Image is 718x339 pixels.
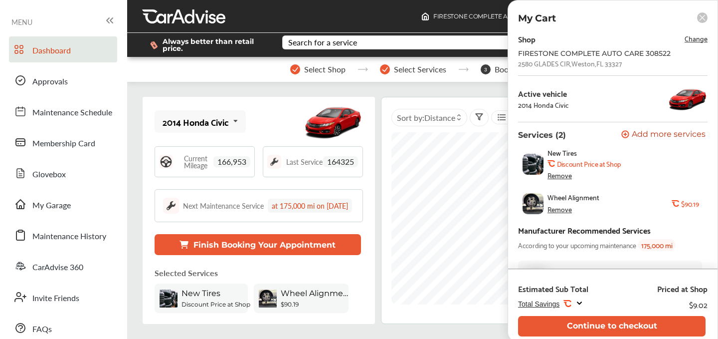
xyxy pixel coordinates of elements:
span: Invite Friends [32,292,79,305]
div: Remove [547,171,572,179]
div: $9.02 [689,298,708,311]
a: My Garage [9,191,117,217]
span: Book Appointment [495,65,560,74]
span: FIRESTONE COMPLETE AUTO CARE 308522 , 2580 GLADES CIR Weston , FL 33327 [433,12,664,20]
button: Finish Booking Your Appointment [155,234,361,255]
img: maintenance_logo [267,155,281,169]
p: My Cart [518,12,556,24]
span: 3 [481,64,491,74]
img: mobile_9498_st0640_046.jpg [303,99,363,144]
div: Active vehicle [518,89,569,98]
div: Estimated Sub Total [518,284,588,294]
span: According to your upcoming maintenance [518,239,636,251]
span: Select Shop [304,65,346,74]
span: 175,000 mi [638,239,676,251]
div: 2014 Honda Civic [518,101,569,109]
b: Discount Price at Shop [557,160,621,168]
a: Maintenance Schedule [9,98,117,124]
div: Next Maintenance Service [183,201,264,211]
img: stepper-checkmark.b5569197.svg [290,64,300,74]
img: wheel-alignment-thumb.jpg [523,193,543,214]
div: Priced at Shop [657,284,708,294]
span: MENU [11,18,32,26]
div: 2014 Honda Civic [163,117,229,127]
span: CarAdvise 360 [32,261,83,274]
span: Current Mileage [178,155,213,169]
span: Change [685,32,708,44]
a: Dashboard [9,36,117,62]
img: dollor_label_vector.a70140d1.svg [150,41,158,49]
span: 166,953 [213,156,250,167]
span: Distance [424,112,455,123]
button: Continue to checkout [518,316,706,337]
span: My Garage [32,199,71,212]
p: Selected Services [155,267,218,279]
img: new-tires-thumb.jpg [523,154,543,175]
img: stepper-arrow.e24c07c6.svg [358,67,368,71]
span: Maintenance History [32,230,106,243]
span: 164325 [323,156,358,167]
span: Maintenance Schedule [32,106,112,119]
div: Shop [518,32,536,45]
img: new-tires-thumb.jpg [160,290,178,308]
b: Discount Price at Shop [181,301,250,308]
a: Maintenance History [9,222,117,248]
span: Wheel Alignment [281,289,351,298]
img: stepper-arrow.e24c07c6.svg [458,67,469,71]
canvas: Map [391,132,687,305]
b: $90.19 [681,200,699,208]
img: maintenance_logo [163,198,179,214]
span: Approvals [32,75,68,88]
div: Manufacturer Recommended Services [518,223,651,237]
div: 2580 GLADES CIR , Weston , FL 33327 [518,59,622,67]
span: Sort by : [397,112,455,123]
span: Total Savings [518,300,559,308]
div: at 175,000 mi on [DATE] [268,199,352,213]
span: FAQs [32,323,52,336]
span: Wheel Alignment [547,193,599,201]
span: Add more services [632,130,706,140]
a: Invite Friends [9,284,117,310]
span: Glovebox [32,168,66,181]
span: Always better than retail price. [163,38,266,52]
p: Services (2) [518,130,566,140]
span: Last Service [286,158,323,165]
span: Select Services [394,65,446,74]
a: Approvals [9,67,117,93]
b: $90.19 [281,301,299,308]
div: Remove [547,205,572,213]
div: FIRESTONE COMPLETE AUTO CARE 308522 [518,49,678,57]
img: stepper-checkmark.b5569197.svg [380,64,390,74]
span: Membership Card [32,137,95,150]
div: Transmission Drain and Fill [551,266,631,277]
span: Dashboard [32,44,71,57]
a: Glovebox [9,160,117,186]
img: wheel-alignment-thumb.jpg [259,290,277,308]
button: Add more services [621,130,706,140]
a: Membership Card [9,129,117,155]
img: 9498_st0640_046.jpg [668,84,708,114]
img: steering_logo [159,155,173,169]
a: CarAdvise 360 [9,253,117,279]
img: header-home-logo.8d720a4f.svg [421,12,429,20]
a: Add more services [621,130,708,140]
div: Search for a service [288,38,357,46]
span: New Tires [547,149,577,157]
span: New Tires [181,289,220,298]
